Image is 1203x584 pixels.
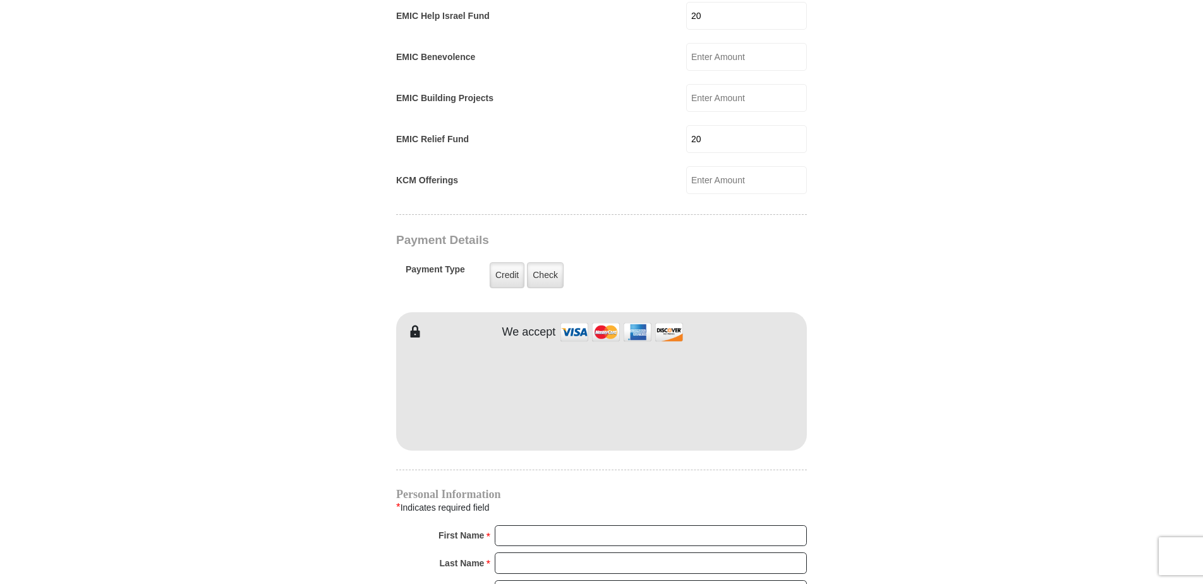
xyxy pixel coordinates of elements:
[396,499,807,516] div: Indicates required field
[396,489,807,499] h4: Personal Information
[396,133,469,146] label: EMIC Relief Fund
[440,554,485,572] strong: Last Name
[396,233,718,248] h3: Payment Details
[406,264,465,281] h5: Payment Type
[559,319,685,346] img: credit cards accepted
[527,262,564,288] label: Check
[396,174,458,187] label: KCM Offerings
[396,9,490,23] label: EMIC Help Israel Fund
[686,43,807,71] input: Enter Amount
[686,84,807,112] input: Enter Amount
[686,166,807,194] input: Enter Amount
[490,262,524,288] label: Credit
[438,526,484,544] strong: First Name
[396,51,475,64] label: EMIC Benevolence
[502,325,556,339] h4: We accept
[686,125,807,153] input: Enter Amount
[686,2,807,30] input: Enter Amount
[396,92,493,105] label: EMIC Building Projects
